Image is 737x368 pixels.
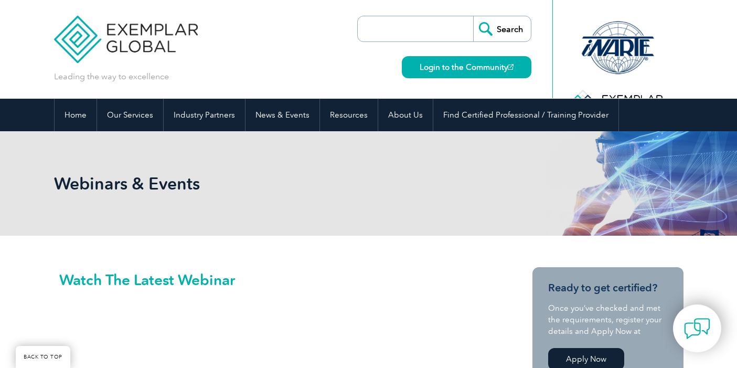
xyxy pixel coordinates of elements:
a: Resources [320,99,378,131]
a: BACK TO TOP [16,346,70,368]
h1: Webinars & Events [54,173,457,194]
a: Find Certified Professional / Training Provider [433,99,618,131]
a: Home [55,99,97,131]
p: Once you’ve checked and met the requirements, register your details and Apply Now at [548,302,668,337]
img: contact-chat.png [684,316,710,342]
a: Login to the Community [402,56,531,78]
a: News & Events [245,99,319,131]
a: Our Services [97,99,163,131]
h2: Watch The Latest Webinar [59,272,489,287]
a: About Us [378,99,433,131]
p: Leading the way to excellence [54,71,169,82]
h3: Ready to get certified? [548,281,668,295]
a: Industry Partners [164,99,245,131]
input: Search [473,16,531,41]
img: open_square.png [508,64,514,70]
